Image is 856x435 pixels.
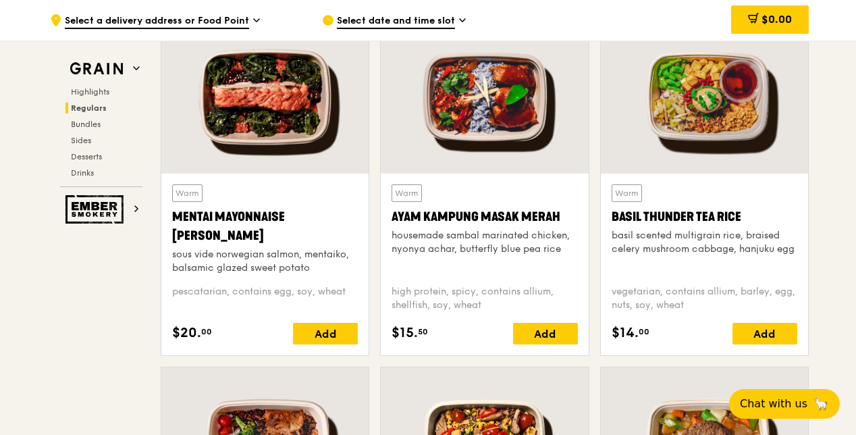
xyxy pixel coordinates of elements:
button: Chat with us🦙 [729,389,840,419]
div: pescatarian, contains egg, soy, wheat [172,285,358,312]
div: Add [513,323,578,344]
span: Highlights [71,87,109,97]
span: 50 [418,326,428,337]
span: $0.00 [761,13,792,26]
img: Ember Smokery web logo [65,195,128,224]
div: sous vide norwegian salmon, mentaiko, balsamic glazed sweet potato [172,248,358,275]
span: Desserts [71,152,102,161]
div: housemade sambal marinated chicken, nyonya achar, butterfly blue pea rice [392,229,577,256]
span: 00 [201,326,212,337]
span: Sides [71,136,91,145]
div: Warm [612,184,642,202]
span: Drinks [71,168,94,178]
div: vegetarian, contains allium, barley, egg, nuts, soy, wheat [612,285,797,312]
div: Add [293,323,358,344]
span: 00 [639,326,649,337]
div: Warm [392,184,422,202]
span: Select a delivery address or Food Point [65,14,249,29]
span: $14. [612,323,639,343]
span: $15. [392,323,418,343]
span: $20. [172,323,201,343]
div: high protein, spicy, contains allium, shellfish, soy, wheat [392,285,577,312]
div: Add [732,323,797,344]
div: Basil Thunder Tea Rice [612,207,797,226]
span: Regulars [71,103,107,113]
div: Mentai Mayonnaise [PERSON_NAME] [172,207,358,245]
span: 🦙 [813,396,829,412]
div: Warm [172,184,203,202]
span: Bundles [71,120,101,129]
span: Chat with us [740,396,807,412]
div: basil scented multigrain rice, braised celery mushroom cabbage, hanjuku egg [612,229,797,256]
span: Select date and time slot [337,14,455,29]
img: Grain web logo [65,57,128,81]
div: Ayam Kampung Masak Merah [392,207,577,226]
